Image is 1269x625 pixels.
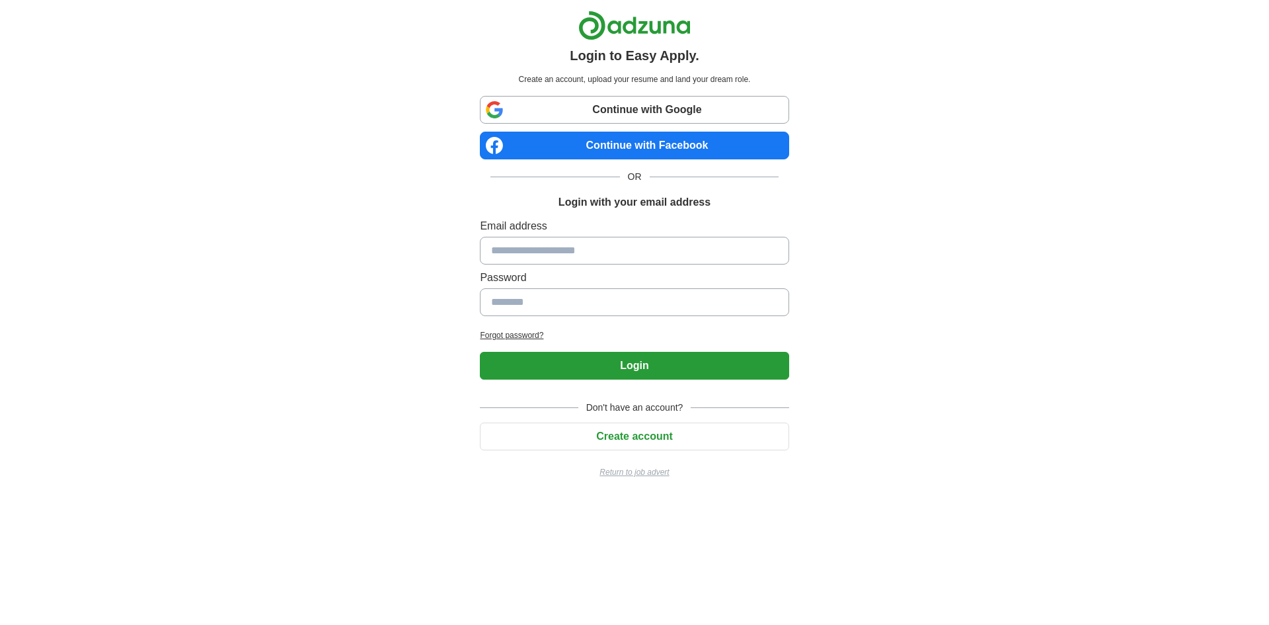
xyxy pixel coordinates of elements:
[578,401,691,415] span: Don't have an account?
[480,352,788,380] button: Login
[558,194,711,210] h1: Login with your email address
[480,329,788,341] a: Forgot password?
[480,132,788,159] a: Continue with Facebook
[480,423,788,450] button: Create account
[480,466,788,478] a: Return to job advert
[480,431,788,442] a: Create account
[480,96,788,124] a: Continue with Google
[620,170,650,184] span: OR
[480,270,788,286] label: Password
[480,218,788,234] label: Email address
[482,73,786,85] p: Create an account, upload your resume and land your dream role.
[570,46,699,65] h1: Login to Easy Apply.
[578,11,691,40] img: Adzuna logo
